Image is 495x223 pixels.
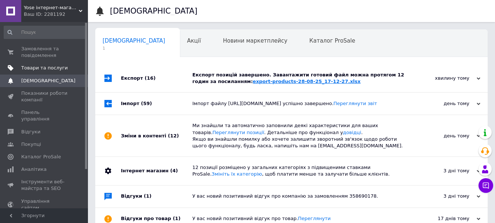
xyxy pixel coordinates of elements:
span: Інструменти веб-майстра та SEO [21,179,68,192]
span: Покупці [21,141,41,148]
span: (1) [144,193,152,199]
span: (4) [170,168,178,173]
div: 3 дні тому [407,168,480,174]
div: хвилину тому [407,75,480,82]
span: Управління сайтом [21,198,68,211]
span: Новини маркетплейсу [223,37,287,44]
span: (59) [141,101,152,106]
div: У вас новий позитивний відгук про товар. [192,215,407,222]
a: Переглянути [298,216,330,221]
span: [DEMOGRAPHIC_DATA] [21,78,75,84]
a: довідці [343,130,361,135]
span: Замовлення та повідомлення [21,46,68,59]
input: Пошук [4,26,86,39]
a: Змініть їх категорію [212,171,262,177]
div: Експорт позицій завершено. Завантажити готовий файл можна протягом 12 годин за посиланням: [192,72,407,85]
div: Експорт [121,64,192,92]
span: Товари та послуги [21,65,68,71]
span: Аналітика [21,166,47,173]
span: Yose інтернет-магазин спортивних товарів [24,4,79,11]
span: (16) [145,75,156,81]
div: день тому [407,100,480,107]
span: Показники роботи компанії [21,90,68,103]
div: Імпорт файлу [URL][DOMAIN_NAME] успішно завершено. [192,100,407,107]
span: (12) [168,133,179,139]
h1: [DEMOGRAPHIC_DATA] [110,7,197,15]
span: (1) [173,216,181,221]
span: Панель управління [21,109,68,122]
div: Імпорт [121,93,192,115]
div: У вас новий позитивний відгук про компанію за замовленням 358690178. [192,193,407,199]
div: Інтернет магазин [121,157,192,185]
div: 17 днів тому [407,215,480,222]
div: Відгуки [121,186,192,208]
button: Чат з покупцем [479,178,493,193]
span: Каталог ProSale [21,154,61,160]
a: Переглянути звіт [333,101,377,106]
a: export-products-28-08-25_17-12-27.xlsx [253,79,361,84]
div: Ваш ID: 2281192 [24,11,88,18]
div: 3 дні тому [407,193,480,199]
span: 1 [103,46,165,51]
a: Переглянути позиції [213,130,264,135]
span: Акції [187,37,201,44]
span: Відгуки [21,129,40,135]
div: день тому [407,133,480,139]
div: Ми знайшли та автоматично заповнили деякі характеристики для ваших товарів. . Детальніше про функ... [192,122,407,149]
span: Каталог ProSale [309,37,355,44]
span: [DEMOGRAPHIC_DATA] [103,37,165,44]
div: 12 позиції розміщено у загальних категоріях з підвищеними ставками ProSale. , щоб платити менше т... [192,164,407,177]
div: Зміни в контенті [121,115,192,157]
